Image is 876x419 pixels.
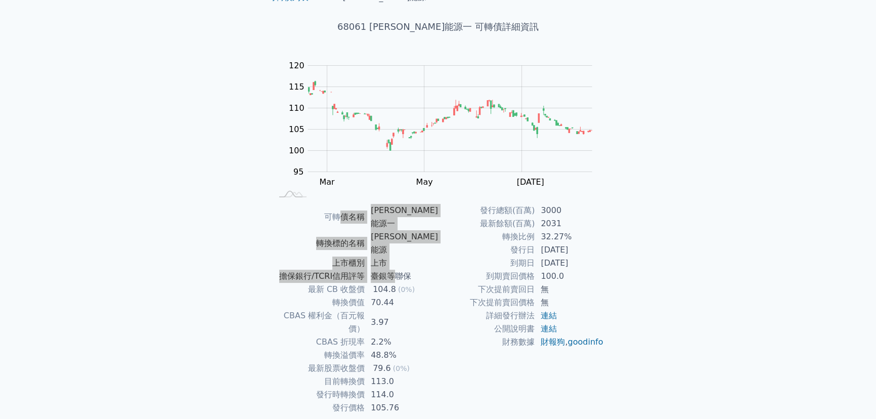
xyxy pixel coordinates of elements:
td: 轉換比例 [438,230,535,243]
td: 最新餘額(百萬) [438,217,535,230]
td: 114.0 [365,388,438,401]
td: 105.76 [365,401,438,414]
td: CBAS 折現率 [272,336,365,349]
tspan: 95 [293,167,303,177]
td: 32.27% [535,230,604,243]
div: 79.6 [371,362,393,375]
td: 到期賣回價格 [438,270,535,283]
td: 最新 CB 收盤價 [272,283,365,296]
td: [PERSON_NAME]能源 [365,230,438,257]
td: 3.97 [365,309,438,336]
td: 發行價格 [272,401,365,414]
td: 公開說明書 [438,322,535,336]
span: (0%) [393,364,410,372]
td: 可轉債名稱 [272,204,365,230]
td: [PERSON_NAME]能源一 [365,204,438,230]
td: 財務數據 [438,336,535,349]
td: 70.44 [365,296,438,309]
td: 無 [535,283,604,296]
td: [DATE] [535,257,604,270]
td: 3000 [535,204,604,217]
td: 到期日 [438,257,535,270]
td: 上市 [365,257,438,270]
g: Chart [283,61,607,187]
a: goodinfo [567,337,603,347]
td: 48.8% [365,349,438,362]
div: 聊天小工具 [825,370,876,419]
tspan: 110 [289,103,304,113]
td: 下次提前賣回價格 [438,296,535,309]
a: 財報狗 [541,337,565,347]
span: (0%) [398,285,415,294]
td: , [535,336,604,349]
td: 最新股票收盤價 [272,362,365,375]
tspan: 100 [289,146,304,155]
td: 轉換溢價率 [272,349,365,362]
tspan: 115 [289,82,304,92]
td: 目前轉換價 [272,375,365,388]
td: 上市櫃別 [272,257,365,270]
td: 100.0 [535,270,604,283]
td: 無 [535,296,604,309]
td: 擔保銀行/TCRI信用評等 [272,270,365,283]
td: 發行總額(百萬) [438,204,535,217]
iframe: Chat Widget [825,370,876,419]
td: [DATE] [535,243,604,257]
td: 詳細發行辦法 [438,309,535,322]
a: 連結 [541,324,557,333]
div: 104.8 [371,283,398,296]
td: 發行日 [438,243,535,257]
td: 113.0 [365,375,438,388]
td: CBAS 權利金（百元報價） [272,309,365,336]
td: 轉換價值 [272,296,365,309]
td: 發行時轉換價 [272,388,365,401]
tspan: [DATE] [516,177,544,187]
h1: 68061 [PERSON_NAME]能源一 可轉債詳細資訊 [260,20,616,34]
td: 2.2% [365,336,438,349]
a: 連結 [541,311,557,320]
tspan: 105 [289,124,304,134]
td: 2031 [535,217,604,230]
td: 臺銀等聯保 [365,270,438,283]
tspan: Mar [319,177,335,187]
td: 下次提前賣回日 [438,283,535,296]
td: 轉換標的名稱 [272,230,365,257]
tspan: May [416,177,432,187]
tspan: 120 [289,61,304,70]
